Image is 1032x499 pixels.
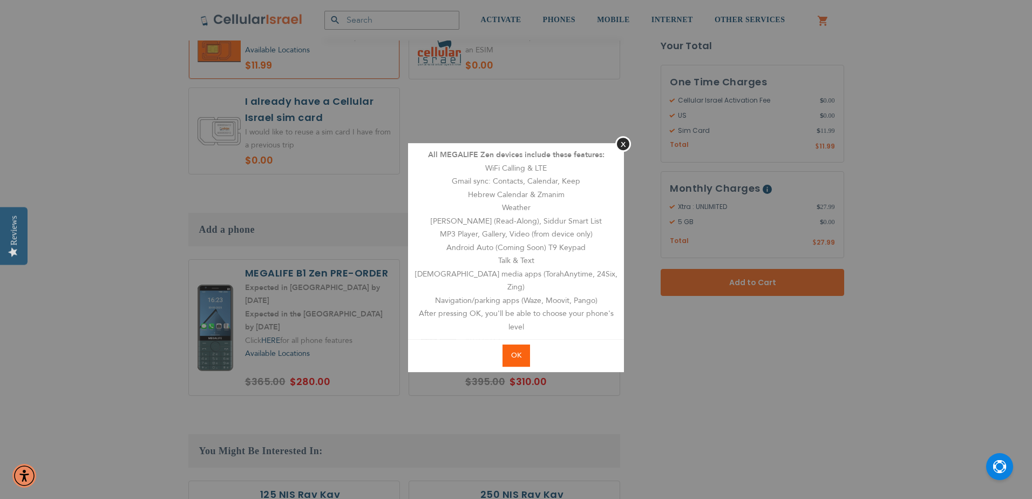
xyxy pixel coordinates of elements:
strong: All MEGALIFE Zen devices include these features: [428,150,605,160]
button: OK [503,345,530,367]
div: Accessibility Menu [12,464,36,488]
div: Reviews [9,215,19,245]
div: WiFi Calling & LTE Gmail sync: Contacts, Calendar, Keep Hebrew Calendar & Zmanim Weather [PERSON_... [408,143,624,339]
span: OK [511,350,521,360]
